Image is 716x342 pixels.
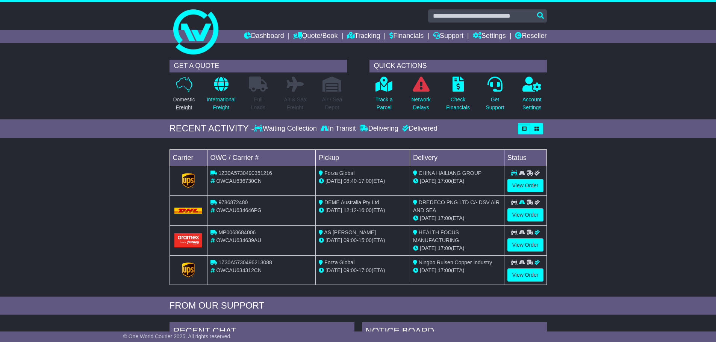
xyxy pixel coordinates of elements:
img: DHL.png [174,208,203,214]
div: GET A QUOTE [170,60,347,72]
div: - (ETA) [319,206,407,214]
img: Aramex.png [174,233,203,247]
span: [DATE] [420,267,436,273]
span: 1Z30A5730496213088 [218,259,272,265]
a: Settings [473,30,506,43]
span: 09:00 [344,237,357,243]
p: Track a Parcel [375,96,393,111]
p: Account Settings [522,96,542,111]
span: 16:00 [359,207,372,213]
span: 17:00 [438,245,451,251]
td: Carrier [170,149,207,166]
a: Support [433,30,463,43]
a: Reseller [515,30,546,43]
span: OWCAU634646PG [216,207,262,213]
span: DREDECO PNG LTD C/- DSV AIR AND SEA [413,199,500,213]
p: Network Delays [411,96,430,111]
a: Track aParcel [375,76,393,116]
span: © One World Courier 2025. All rights reserved. [123,333,232,339]
div: In Transit [319,125,358,133]
span: [DATE] [325,178,342,184]
span: DEME Australia Pty Ltd [324,199,379,205]
span: [DATE] [420,245,436,251]
span: AS [PERSON_NAME] [324,229,376,235]
span: OWCAU634312CN [216,267,262,273]
a: View Order [507,268,543,282]
span: [DATE] [420,178,436,184]
p: International Freight [207,96,236,111]
span: 17:00 [359,178,372,184]
div: FROM OUR SUPPORT [170,300,547,311]
div: (ETA) [413,267,501,274]
div: RECENT ACTIVITY - [170,123,254,134]
img: GetCarrierServiceLogo [182,173,195,188]
span: 17:00 [438,215,451,221]
a: Quote/Book [293,30,338,43]
a: CheckFinancials [446,76,470,116]
div: Delivering [358,125,400,133]
a: NetworkDelays [411,76,431,116]
div: - (ETA) [319,237,407,244]
a: GetSupport [485,76,504,116]
div: Delivered [400,125,437,133]
td: Delivery [410,149,504,166]
span: 12:12 [344,207,357,213]
div: QUICK ACTIONS [369,60,547,72]
span: Forza Global [324,170,354,176]
span: 17:00 [438,178,451,184]
a: InternationalFreight [206,76,236,116]
span: [DATE] [420,215,436,221]
p: Check Financials [446,96,470,111]
p: Get Support [486,96,504,111]
span: OWCAU636730CN [216,178,262,184]
div: (ETA) [413,244,501,252]
a: DomesticFreight [173,76,195,116]
p: Domestic Freight [173,96,195,111]
div: (ETA) [413,214,501,222]
a: View Order [507,208,543,221]
span: 15:00 [359,237,372,243]
a: View Order [507,238,543,252]
div: (ETA) [413,177,501,185]
div: - (ETA) [319,267,407,274]
a: Tracking [347,30,380,43]
p: Air / Sea Depot [322,96,342,111]
img: GetCarrierServiceLogo [182,262,195,277]
td: Status [504,149,546,166]
span: [DATE] [325,237,342,243]
span: 17:00 [438,267,451,273]
span: Forza Global [324,259,354,265]
a: Financials [389,30,424,43]
p: Air & Sea Freight [284,96,306,111]
span: MP0068684006 [218,229,256,235]
span: OWCAU634639AU [216,237,261,243]
span: 09:00 [344,267,357,273]
td: Pickup [316,149,410,166]
div: Waiting Collection [254,125,318,133]
span: HEALTH FOCUS MANUFACTURING [413,229,459,243]
span: CHINA HAILIANG GROUP [419,170,481,176]
span: 08:40 [344,178,357,184]
span: Ningbo Ruisen Copper Industry [419,259,492,265]
span: 9786872480 [218,199,248,205]
a: AccountSettings [522,76,542,116]
td: OWC / Carrier # [207,149,316,166]
a: Dashboard [244,30,284,43]
a: View Order [507,179,543,192]
p: Full Loads [249,96,268,111]
span: 1Z30A5730490351216 [218,170,272,176]
span: [DATE] [325,207,342,213]
div: - (ETA) [319,177,407,185]
span: 17:00 [359,267,372,273]
span: [DATE] [325,267,342,273]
